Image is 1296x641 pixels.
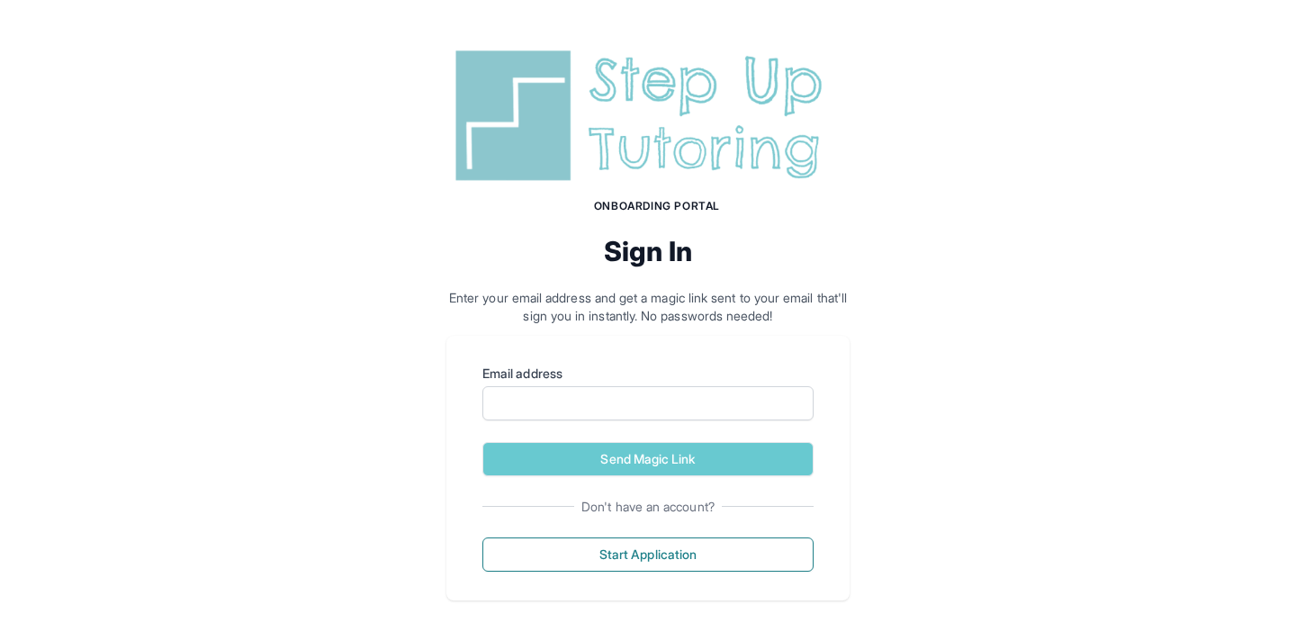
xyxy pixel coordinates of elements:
h2: Sign In [446,235,850,267]
button: Start Application [482,537,814,572]
img: Step Up Tutoring horizontal logo [446,43,850,188]
p: Enter your email address and get a magic link sent to your email that'll sign you in instantly. N... [446,289,850,325]
h1: Onboarding Portal [464,199,850,213]
button: Send Magic Link [482,442,814,476]
span: Don't have an account? [574,498,722,516]
label: Email address [482,365,814,383]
